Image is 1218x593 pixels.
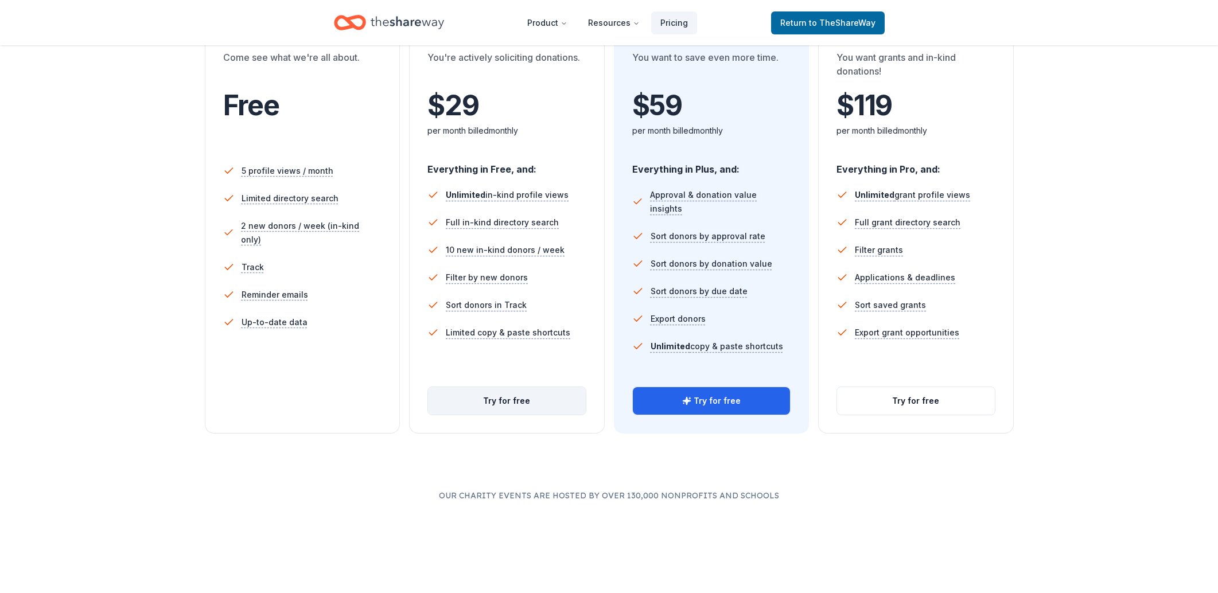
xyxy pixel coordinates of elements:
[446,243,565,257] span: 10 new in-kind donors / week
[632,89,682,122] span: $ 59
[632,124,791,138] div: per month billed monthly
[855,190,970,200] span: grant profile views
[428,387,586,415] button: Try for free
[701,525,773,557] img: Smithsonian
[837,387,995,415] button: Try for free
[223,88,279,122] span: Free
[651,284,748,298] span: Sort donors by due date
[446,216,559,229] span: Full in-kind directory search
[836,50,995,83] div: You want grants and in-kind donations!
[518,9,697,36] nav: Main
[68,525,110,557] img: YMCA
[809,18,875,28] span: to TheShareWay
[771,11,885,34] a: Returnto TheShareWay
[518,11,577,34] button: Product
[427,89,478,122] span: $ 29
[836,124,995,138] div: per month billed monthly
[242,164,333,178] span: 5 profile views / month
[242,260,264,274] span: Track
[855,190,894,200] span: Unlimited
[446,326,570,340] span: Limited copy & paste shortcuts
[620,525,678,557] img: National PTA
[855,216,960,229] span: Full grant directory search
[427,50,586,83] div: You're actively soliciting donations.
[780,16,875,30] span: Return
[579,11,649,34] button: Resources
[855,298,926,312] span: Sort saved grants
[68,489,1151,502] p: Our charity events are hosted by over 130,000 nonprofits and schools
[334,9,444,36] a: Home
[503,525,597,557] img: Habitat for Humanity
[935,525,1032,557] img: Leukemia & Lymphoma Society
[836,153,995,177] div: Everything in Pro, and:
[327,525,480,557] img: The Children's Hospital of Philadelphia
[632,153,791,177] div: Everything in Plus, and:
[836,89,892,122] span: $ 119
[223,50,382,83] div: Come see what we're all about.
[855,326,959,340] span: Export grant opportunities
[651,341,783,351] span: copy & paste shortcuts
[651,257,772,271] span: Sort donors by donation value
[207,525,304,557] img: Leukemia & Lymphoma Society
[242,315,308,329] span: Up-to-date data
[446,190,569,200] span: in-kind profile views
[651,11,697,34] a: Pricing
[855,271,955,284] span: Applications & deadlines
[651,229,765,243] span: Sort donors by approval rate
[860,525,912,557] img: American Cancer Society
[1055,525,1208,557] img: The Children's Hospital of Philadelphia
[651,341,690,351] span: Unlimited
[446,271,528,284] span: Filter by new donors
[651,312,706,326] span: Export donors
[242,192,338,205] span: Limited directory search
[241,219,382,247] span: 2 new donors / week (in-kind only)
[132,525,184,557] img: American Cancer Society
[427,124,586,138] div: per month billed monthly
[446,298,527,312] span: Sort donors in Track
[633,387,791,415] button: Try for free
[446,190,485,200] span: Unlimited
[796,525,838,557] img: YMCA
[632,50,791,83] div: You want to save even more time.
[242,288,308,302] span: Reminder emails
[650,188,791,216] span: Approval & donation value insights
[855,243,903,257] span: Filter grants
[427,153,586,177] div: Everything in Free, and:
